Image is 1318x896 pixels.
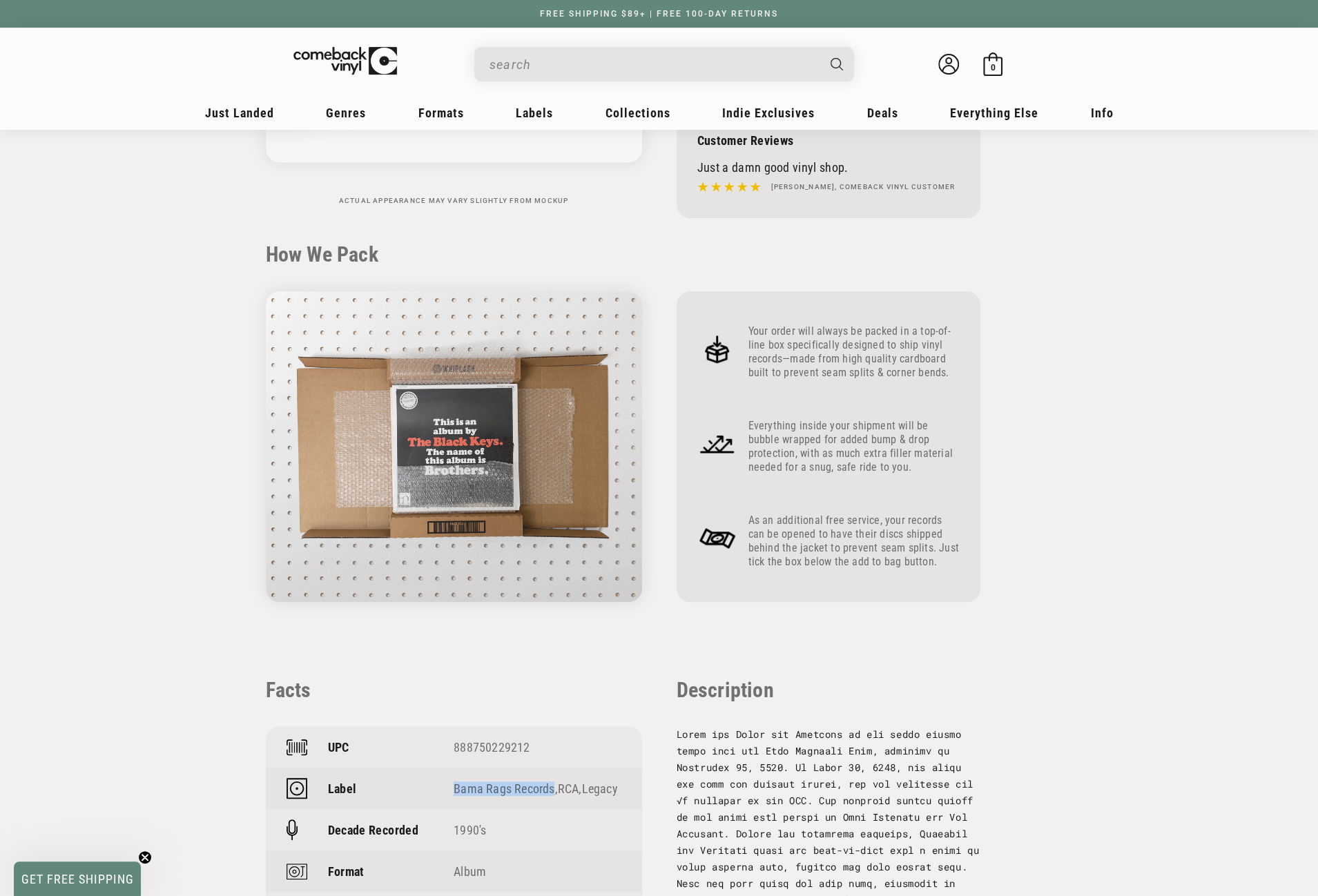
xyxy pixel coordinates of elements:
[266,678,642,702] p: Facts
[748,419,960,474] p: Everything inside your shipment will be bubble wrapped for added bump & drop protection, with as ...
[490,50,817,79] input: When autocomplete results are available use up and down arrows to review and enter to select
[697,329,737,369] img: Frame_4.png
[677,678,980,702] p: Description
[454,864,486,879] a: Album
[14,861,141,896] div: GET FREE SHIPPINGClose teaser
[516,106,553,120] span: Labels
[748,324,960,380] p: Your order will always be packed in a top-of-line box specifically designed to ship vinyl records...
[558,781,579,796] a: RCA
[474,47,854,81] div: Search
[326,106,366,120] span: Genres
[697,160,960,175] p: Just a damn good vinyl shop.
[722,106,815,120] span: Indie Exclusives
[526,9,792,19] a: FREE SHIPPING $89+ | FREE 100-DAY RETURNS
[454,781,621,796] div: , ,
[454,823,486,837] a: 1990's
[867,106,898,120] span: Deals
[581,781,617,796] a: Legacy
[328,781,357,796] p: Label
[266,291,642,602] img: HowWePack-Updated.gif
[697,178,761,196] img: star5.svg
[138,850,152,864] button: Close teaser
[454,740,621,754] div: 888750229212
[697,518,737,558] img: Frame_4_2.png
[454,781,554,796] a: Bama Rags Records
[328,864,365,879] p: Format
[990,62,995,72] span: 0
[771,182,956,193] h4: [PERSON_NAME], Comeback Vinyl customer
[818,47,855,81] button: Search
[21,872,134,886] span: GET FREE SHIPPING
[697,424,737,464] img: Frame_4_1.png
[697,133,960,148] p: Customer Reviews
[605,106,670,120] span: Collections
[266,197,642,205] p: Actual appearance may vary slightly from mockup
[205,106,274,120] span: Just Landed
[266,242,1053,267] h2: How We Pack
[1091,106,1114,120] span: Info
[950,106,1038,120] span: Everything Else
[748,514,960,569] p: As an additional free service, your records can be opened to have their discs shipped behind the ...
[328,823,418,837] p: Decade Recorded
[328,740,349,754] p: UPC
[418,106,464,120] span: Formats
